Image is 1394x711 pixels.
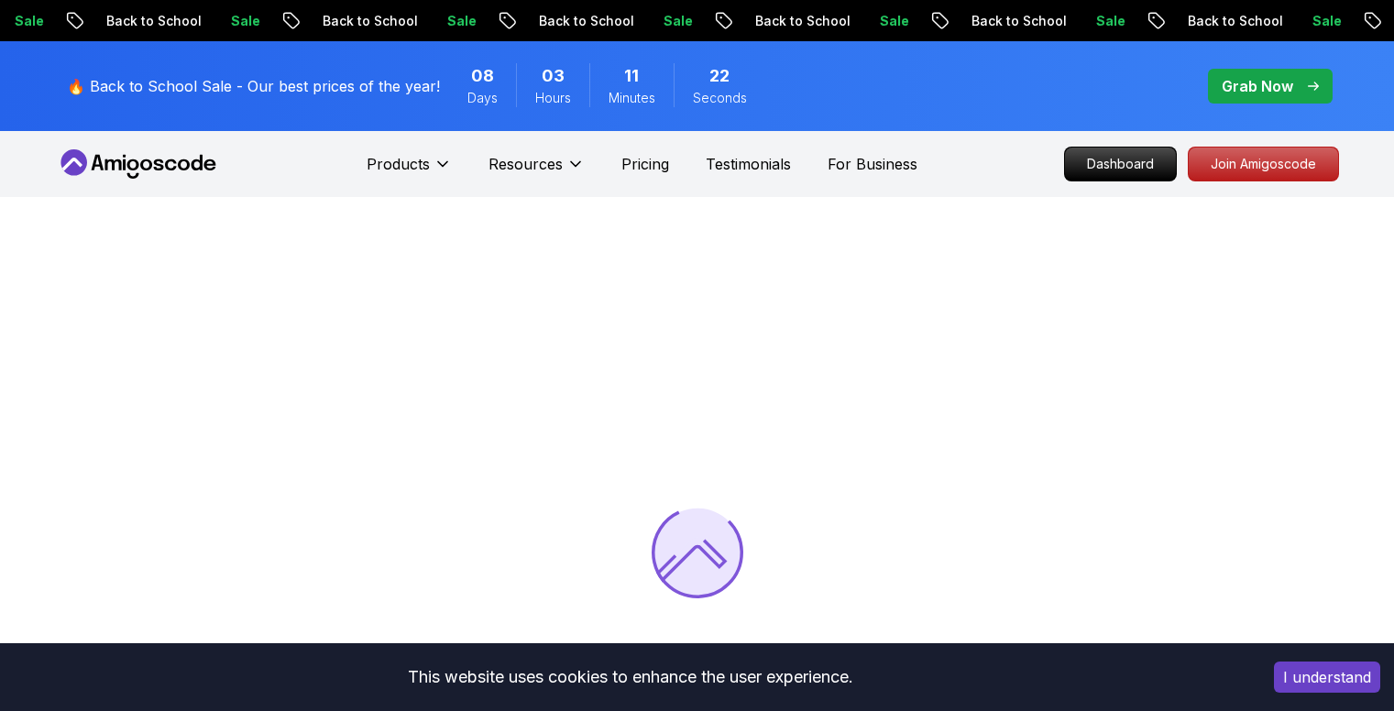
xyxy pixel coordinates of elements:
[609,89,655,107] span: Minutes
[1294,12,1353,30] p: Sale
[488,153,563,175] p: Resources
[213,12,271,30] p: Sale
[828,153,917,175] a: For Business
[621,153,669,175] a: Pricing
[1169,12,1294,30] p: Back to School
[488,153,585,190] button: Resources
[521,12,645,30] p: Back to School
[429,12,488,30] p: Sale
[624,63,639,89] span: 11 Minutes
[14,657,1246,697] div: This website uses cookies to enhance the user experience.
[1064,147,1177,181] a: Dashboard
[706,153,791,175] a: Testimonials
[67,75,440,97] p: 🔥 Back to School Sale - Our best prices of the year!
[367,153,430,175] p: Products
[88,12,213,30] p: Back to School
[542,63,565,89] span: 3 Hours
[1065,148,1176,180] p: Dashboard
[367,153,452,190] button: Products
[1274,662,1380,693] button: Accept cookies
[645,12,704,30] p: Sale
[953,12,1078,30] p: Back to School
[862,12,920,30] p: Sale
[467,89,498,107] span: Days
[304,12,429,30] p: Back to School
[535,89,571,107] span: Hours
[1078,12,1136,30] p: Sale
[709,63,730,89] span: 22 Seconds
[693,89,747,107] span: Seconds
[1189,148,1338,180] p: Join Amigoscode
[471,63,494,89] span: 8 Days
[1188,147,1339,181] a: Join Amigoscode
[737,12,862,30] p: Back to School
[1222,75,1293,97] p: Grab Now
